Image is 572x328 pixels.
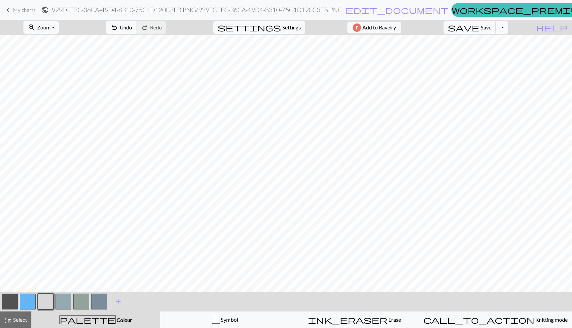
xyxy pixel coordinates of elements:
span: help [536,23,568,32]
span: highlight_alt [4,315,12,324]
button: Zoom [23,21,59,34]
i: Settings [218,23,281,31]
span: Select [12,316,27,323]
span: undo [110,23,118,32]
button: Undo [106,21,137,34]
span: Symbol [220,316,238,323]
button: Erase [290,311,419,328]
span: Knitting mode [534,316,568,323]
span: call_to_action [423,315,534,324]
span: ink_eraser [308,315,387,324]
a: My charts [4,4,36,16]
span: palette [60,315,115,324]
h2: 929FCFEC-36CA-49D4-8310-75C1D120C3FB.PNG / 929FCFEC-36CA-49D4-8310-75C1D120C3FB.PNG [52,6,342,14]
span: save [448,23,480,32]
span: Zoom [37,24,51,30]
span: My charts [13,7,36,13]
span: zoom_in [28,23,36,32]
span: keyboard_arrow_left [4,5,12,15]
span: Save [481,24,491,30]
button: SettingsSettings [213,21,305,34]
span: Undo [120,24,132,30]
span: Erase [387,316,401,323]
span: Add to Ravelry [362,23,396,32]
button: Symbol [160,311,290,328]
button: Save [444,21,496,34]
button: Colour [31,311,160,328]
span: edit_document [345,5,448,15]
button: Knitting mode [419,311,572,328]
span: Settings [282,23,301,31]
span: settings [218,23,281,32]
img: Ravelry [353,23,361,32]
button: Add to Ravelry [347,22,401,33]
span: public [41,5,49,15]
span: Colour [116,317,132,323]
span: add [114,297,122,306]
